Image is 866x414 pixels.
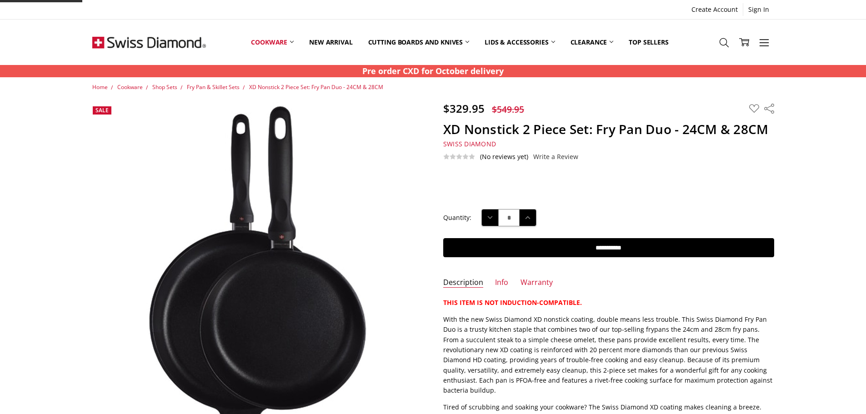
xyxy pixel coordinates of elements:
a: Warranty [521,278,553,288]
span: Swiss Diamond [443,140,496,148]
a: New arrival [301,22,360,62]
a: Cookware [243,22,301,62]
h1: XD Nonstick 2 Piece Set: Fry Pan Duo - 24CM & 28CM [443,121,774,137]
span: (No reviews yet) [480,153,528,160]
label: Quantity: [443,213,471,223]
strong: THIS ITEM IS NOT INDUCTION-COMPATIBLE. [443,298,582,307]
a: XD Nonstick 2 Piece Set: Fry Pan Duo - 24CM & 28CM [249,83,383,91]
a: Top Sellers [621,22,676,62]
a: Sign In [743,3,774,16]
a: Cutting boards and knives [360,22,477,62]
span: $549.95 [492,103,524,115]
a: Write a Review [533,153,578,160]
a: Create Account [686,3,743,16]
a: Info [495,278,508,288]
a: Description [443,278,483,288]
a: Clearance [563,22,621,62]
span: $329.95 [443,101,485,116]
span: Sale [95,106,109,114]
a: Fry Pan & Skillet Sets [187,83,240,91]
a: Lids & Accessories [477,22,562,62]
strong: Pre order CXD for October delivery [362,65,504,76]
a: Home [92,83,108,91]
img: Free Shipping On Every Order [92,20,206,65]
a: Cookware [117,83,143,91]
a: Shop Sets [152,83,177,91]
p: With the new Swiss Diamond XD nonstick coating, double means less trouble. This Swiss Diamond Fry... [443,314,774,396]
